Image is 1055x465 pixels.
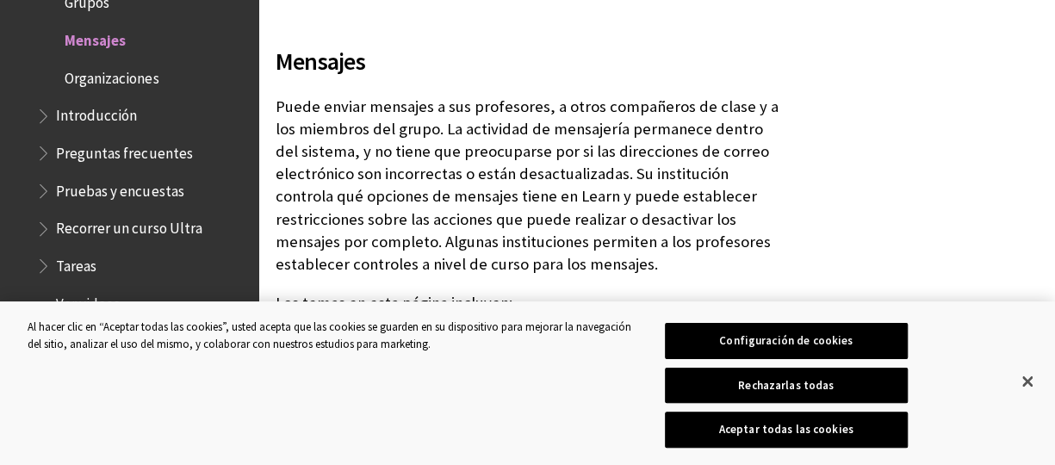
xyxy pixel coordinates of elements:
[56,289,120,313] span: Ver videos
[56,177,183,200] span: Pruebas y encuestas
[56,214,202,238] span: Recorrer un curso Ultra
[56,139,192,162] span: Preguntas frecuentes
[65,26,126,49] span: Mensajes
[665,323,908,359] button: Configuración de cookies
[665,412,908,448] button: Aceptar todas las cookies
[65,64,158,87] span: Organizaciones
[665,368,908,404] button: Rechazarlas todas
[56,251,96,275] span: Tareas
[56,102,137,125] span: Introducción
[276,96,783,276] p: Puede enviar mensajes a sus profesores, a otros compañeros de clase y a los miembros del grupo. L...
[276,292,783,314] p: Los temas en esta página incluyen:
[28,319,633,352] div: Al hacer clic en “Aceptar todas las cookies”, usted acepta que las cookies se guarden en su dispo...
[276,22,783,79] h2: Mensajes
[1008,363,1046,400] button: Cerrar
